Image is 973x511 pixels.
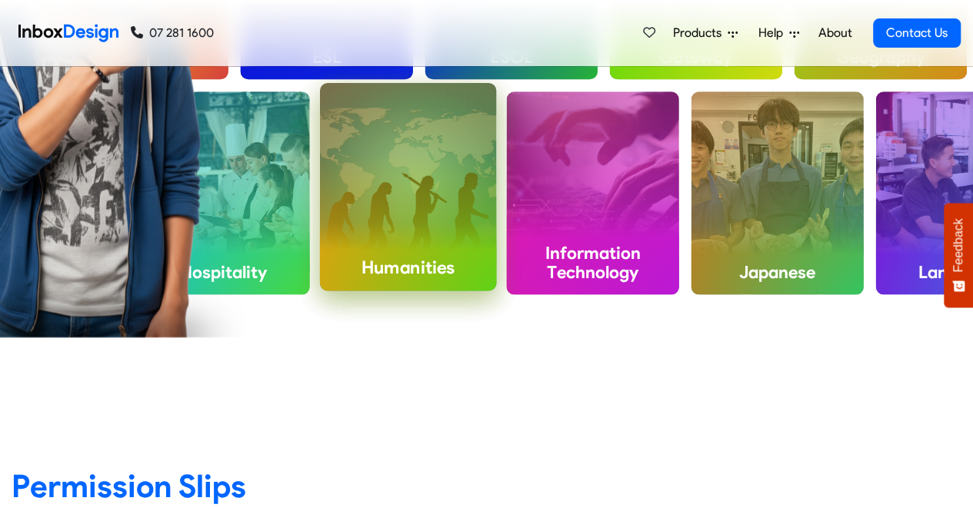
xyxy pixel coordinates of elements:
span: Help [758,24,789,42]
span: Feedback [951,218,965,272]
a: 07 281 1600 [131,24,214,42]
h4: Humanities [320,245,497,291]
h4: Hospitality [138,250,310,294]
a: Help [752,18,805,48]
h2: Permission Slips [12,466,961,506]
h4: Information Technology [507,231,679,294]
span: Products [673,24,728,42]
a: Products [667,18,744,48]
button: Feedback - Show survey [944,203,973,307]
a: Contact Us [873,18,961,48]
h4: Japanese [691,250,864,294]
a: About [814,18,856,48]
